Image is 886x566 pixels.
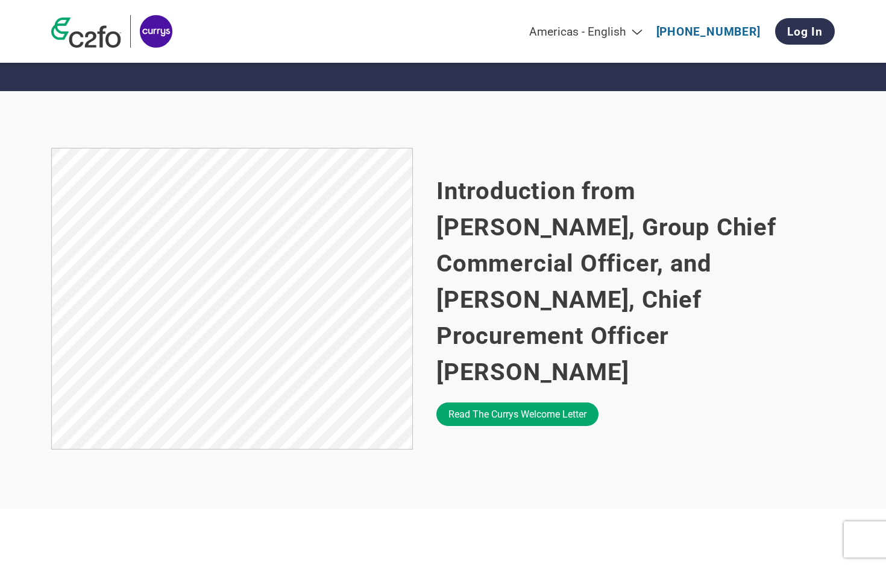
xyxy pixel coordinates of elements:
[436,402,599,426] a: Read the Currys welcome letter
[656,25,761,39] a: [PHONE_NUMBER]
[775,18,835,45] a: Log In
[140,15,172,48] img: Currys
[51,17,121,48] img: c2fo logo
[436,173,835,390] h2: Introduction from [PERSON_NAME], Group Chief Commercial Officer, and [PERSON_NAME], Chief Procure...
